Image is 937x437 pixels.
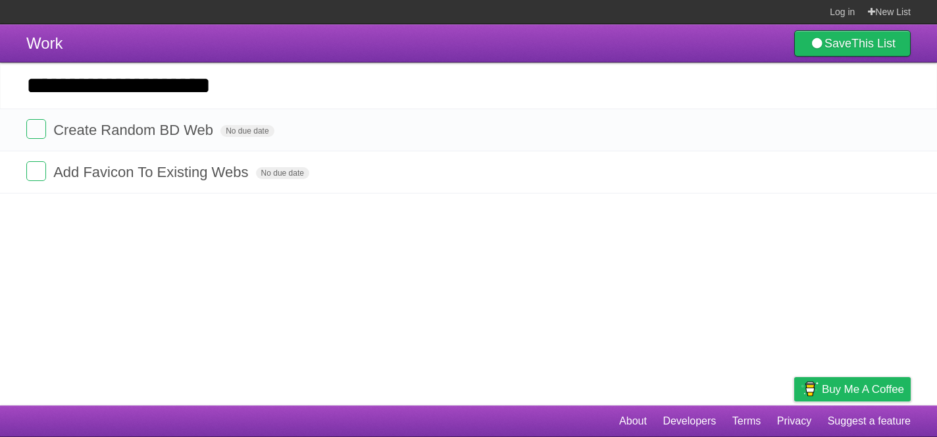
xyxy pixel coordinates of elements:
[794,30,911,57] a: SaveThis List
[851,37,896,50] b: This List
[26,161,46,181] label: Done
[822,378,904,401] span: Buy me a coffee
[619,409,647,434] a: About
[794,377,911,401] a: Buy me a coffee
[26,34,63,52] span: Work
[732,409,761,434] a: Terms
[53,122,216,138] span: Create Random BD Web
[663,409,716,434] a: Developers
[777,409,811,434] a: Privacy
[828,409,911,434] a: Suggest a feature
[26,119,46,139] label: Done
[256,167,309,179] span: No due date
[53,164,251,180] span: Add Favicon To Existing Webs
[801,378,819,400] img: Buy me a coffee
[220,125,274,137] span: No due date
